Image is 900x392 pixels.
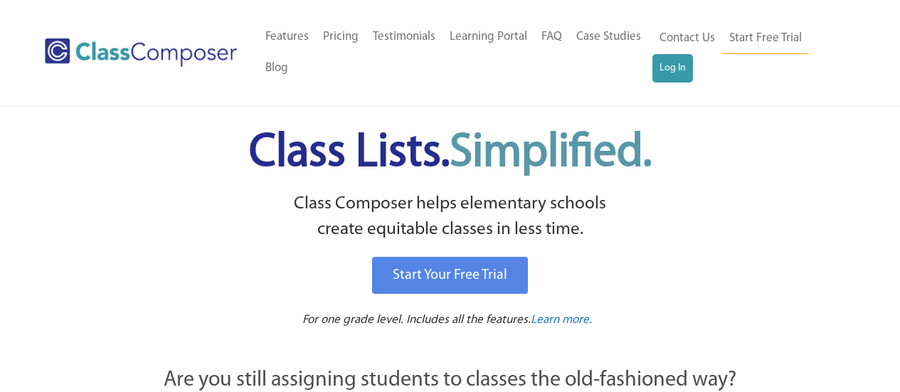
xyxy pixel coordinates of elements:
[531,314,592,326] span: Learn more.
[258,53,295,84] a: Blog
[534,21,569,53] a: FAQ
[316,21,366,53] a: Pricing
[372,257,528,294] a: Start Your Free Trial
[443,21,534,53] a: Learning Portal
[652,23,845,83] nav: Header Menu
[569,21,648,53] a: Case Studies
[450,130,652,176] span: Simplified.
[393,268,507,282] span: Start Your Free Trial
[249,130,652,176] span: Class Lists.
[366,21,443,53] a: Testimonials
[258,21,652,84] nav: Header Menu
[722,23,809,55] a: Start Free Trial
[45,38,237,67] img: Class Composer
[85,191,815,243] p: Class Composer helps elementary schools create equitable classes in less time.
[531,312,592,329] a: Learn more.
[652,54,693,83] a: Log In
[652,23,722,54] a: Contact Us
[302,314,531,326] span: For one grade level. Includes all the features.
[258,21,316,53] a: Features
